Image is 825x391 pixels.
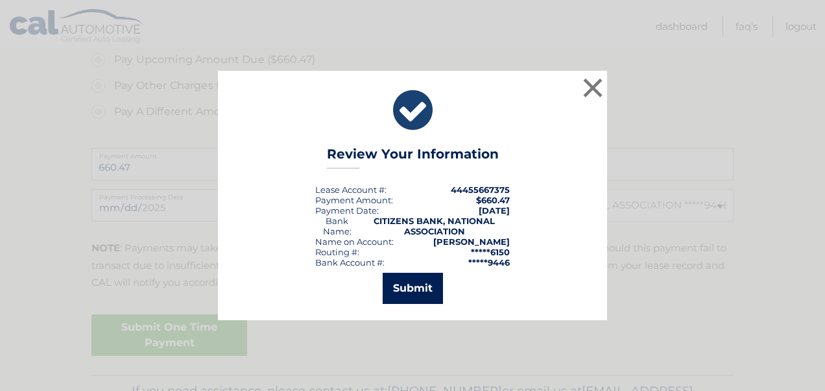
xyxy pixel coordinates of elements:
button: Submit [383,273,443,304]
strong: 44455667375 [451,184,510,195]
div: Routing #: [315,247,359,257]
h3: Review Your Information [327,146,499,169]
div: Payment Amount: [315,195,393,205]
div: Name on Account: [315,236,394,247]
strong: [PERSON_NAME] [433,236,510,247]
strong: CITIZENS BANK, NATIONAL ASSOCIATION [374,216,495,236]
span: $660.47 [476,195,510,205]
span: Payment Date [315,205,377,216]
button: × [580,75,606,101]
div: Bank Account #: [315,257,385,268]
div: Bank Name: [315,216,359,236]
div: : [315,205,379,216]
span: [DATE] [479,205,510,216]
div: Lease Account #: [315,184,387,195]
